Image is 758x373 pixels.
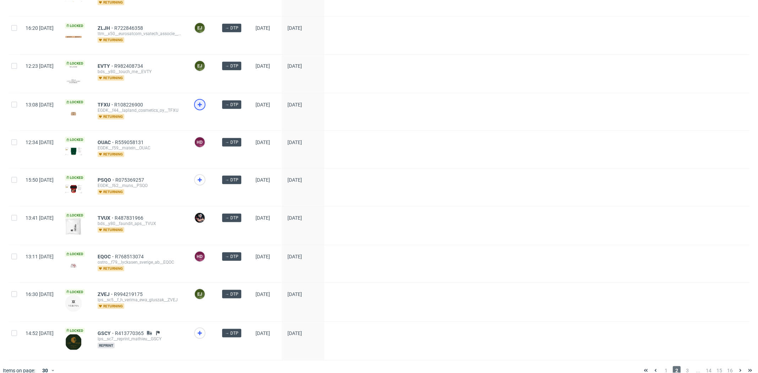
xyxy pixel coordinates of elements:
[65,66,82,83] img: version_two_editor_data
[115,177,145,183] a: R075369257
[26,254,54,259] span: 13:11 [DATE]
[114,291,144,297] a: R994219175
[287,215,302,221] span: [DATE]
[98,336,183,342] div: lps__sc7__reprint_mathieu__GSCY
[225,215,238,221] span: → DTP
[287,102,302,108] span: [DATE]
[287,254,302,259] span: [DATE]
[98,102,114,108] a: TFXU
[98,221,183,226] div: bds__y80__faundit_aps__TVUX
[65,289,85,295] span: Locked
[195,23,205,33] figcaption: EJ
[98,37,124,43] span: returning
[98,330,115,336] a: GSCY
[98,25,114,31] a: ZLJH
[256,291,270,297] span: [DATE]
[225,177,238,183] span: → DTP
[225,330,238,336] span: → DTP
[65,36,82,39] img: data
[225,63,238,69] span: → DTP
[65,185,82,193] img: version_two_editor_design.png
[256,215,270,221] span: [DATE]
[114,63,144,69] a: R982408734
[26,291,54,297] span: 16:30 [DATE]
[65,213,85,218] span: Locked
[65,218,82,235] img: version_two_editor_design
[98,183,183,188] div: EGDK__f62__muns__PSQO
[98,108,183,113] div: EGDK__f44__lapland_cosmetics_oy__TFXU
[98,303,124,309] span: returning
[26,139,54,145] span: 12:34 [DATE]
[256,25,270,31] span: [DATE]
[65,23,85,29] span: Locked
[256,63,270,69] span: [DATE]
[256,177,270,183] span: [DATE]
[98,139,115,145] span: OUAC
[256,254,270,259] span: [DATE]
[98,266,124,271] span: returning
[225,139,238,146] span: → DTP
[98,215,115,221] a: TVUX
[98,114,124,120] span: returning
[115,254,145,259] a: R768513074
[114,102,144,108] span: R108226900
[98,291,114,297] a: ZVEJ
[98,189,124,195] span: returning
[195,137,205,147] figcaption: HD
[225,253,238,260] span: → DTP
[115,215,145,221] a: R487831966
[225,291,238,297] span: → DTP
[98,227,124,233] span: returning
[65,251,85,257] span: Locked
[256,139,270,145] span: [DATE]
[195,252,205,262] figcaption: HD
[98,63,114,69] a: EVTY
[287,139,302,145] span: [DATE]
[26,25,54,31] span: 16:20 [DATE]
[98,259,183,265] div: ostro__f79__lyckasen_sverige_ab__EQOC
[114,25,144,31] a: R722846358
[287,330,302,336] span: [DATE]
[195,61,205,71] figcaption: EJ
[225,25,238,31] span: → DTP
[195,289,205,299] figcaption: EJ
[98,177,115,183] a: PSQO
[98,152,124,157] span: returning
[98,75,124,81] span: returning
[98,297,183,303] div: lps__sc5__f_h_verima_ewa_gluszak__ZVEJ
[287,25,302,31] span: [DATE]
[65,61,85,66] span: Locked
[26,102,54,108] span: 13:08 [DATE]
[115,139,145,145] a: R559058131
[65,175,85,181] span: Locked
[26,177,54,183] span: 15:50 [DATE]
[98,69,183,75] div: bds__y80__touch_me__EVTY
[256,102,270,108] span: [DATE]
[65,147,82,155] img: version_two_editor_design.png
[287,291,302,297] span: [DATE]
[98,254,115,259] a: EQOC
[26,63,54,69] span: 12:23 [DATE]
[65,99,85,105] span: Locked
[98,343,115,349] span: reprint
[287,63,302,69] span: [DATE]
[287,177,302,183] span: [DATE]
[115,330,145,336] a: R413770365
[26,215,54,221] span: 13:41 [DATE]
[65,295,82,312] img: version_two_editor_design
[98,145,183,151] div: EGDK__f59__matein__OUAC
[65,334,82,351] img: version_two_editor_design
